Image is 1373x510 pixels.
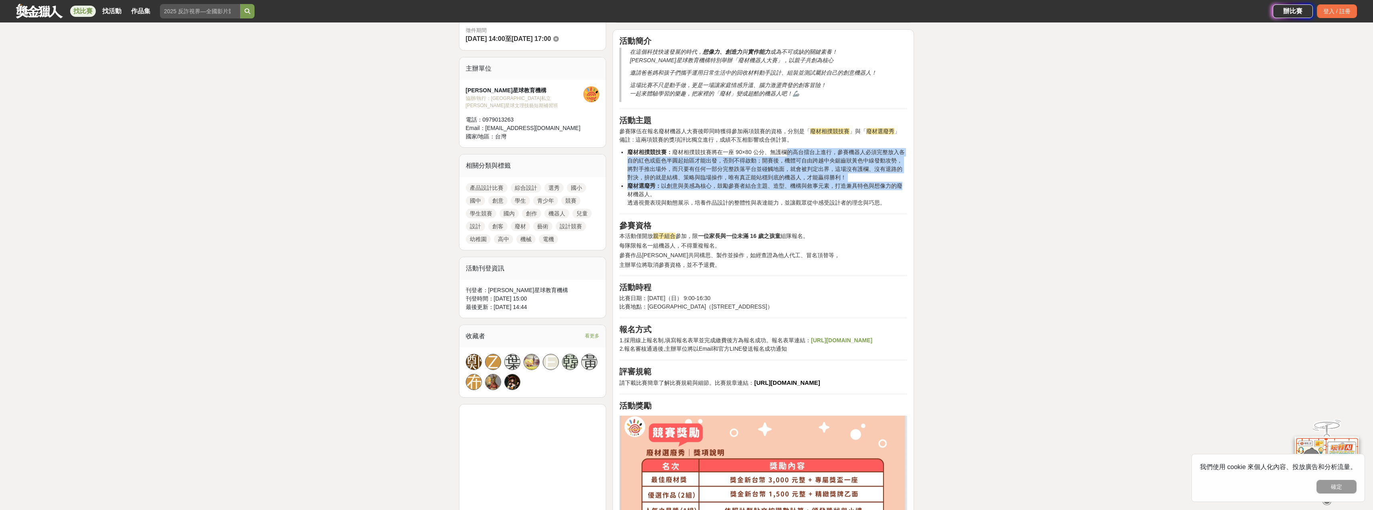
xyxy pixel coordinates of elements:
[488,196,508,205] a: 創意
[466,35,505,42] span: [DATE] 14:00
[572,209,592,218] a: 兒童
[619,325,651,334] strong: 報名方式
[619,233,653,239] span: 本活動僅開放
[466,234,491,244] a: 幼稚園
[539,234,558,244] a: 電機
[495,133,506,140] span: 台灣
[1200,463,1357,470] span: 我們使用 cookie 來個人化內容、投放廣告和分析流量。
[466,374,482,390] a: 布
[619,37,651,45] strong: 活動簡介
[627,148,907,182] li: 廢材相撲競技賽將在一座 90×80 公分、無護欄的高台擂台上進行，參賽機器人必須完整放入各自的紅色或藍色半圓起始區才能出發，否則不得啟動；開賽後，機體可自由跨越中央鋸齒狀黃色中線發動攻勢，將對手...
[779,199,785,206] span: ，
[485,354,501,370] a: Z
[829,183,835,189] span: ，
[689,199,695,206] span: ，
[619,283,651,292] strong: 活動時程
[653,233,675,239] span: 親子組合
[544,183,564,193] a: 選秀
[675,233,808,239] span: 參加，限 組隊報名。
[627,183,661,189] strong: 廢材選廢秀：
[466,286,600,295] div: 刊登者： [PERSON_NAME]星球教育機構
[459,257,606,280] div: 活動刊登資訊
[866,128,894,134] span: 廢材選廢秀
[619,336,907,353] p: 1.採用線上報名制,塡寫報名表單並完成繳費後方為報名成功。報名表單連結： 2.報名審核通過後,主辦單位將以Email和官方LINE發送報名成功通知
[533,196,558,205] a: 青少年
[128,6,154,17] a: 作品集
[1317,4,1357,18] div: 登入 / 註冊
[556,221,586,231] a: 設計競賽
[619,221,651,230] strong: 參賽資格
[619,262,720,268] span: 主辦單位將取消參賽資格，並不予退費。
[466,133,495,140] span: 國家/地區：
[524,354,540,370] a: Avatar
[522,209,541,218] a: 創作
[619,252,839,258] span: 參賽作品[PERSON_NAME]共同構思、製作並操作，如經查證為他人代工、冒名頂替等，
[524,354,539,370] img: Avatar
[511,183,541,193] a: 綜合設計
[567,183,586,193] a: 國小
[543,354,559,370] a: E
[466,86,584,95] div: [PERSON_NAME]星球教育機構
[99,6,125,17] a: 找活動
[1273,4,1313,18] a: 辦比賽
[466,124,584,132] div: Email： [EMAIL_ADDRESS][DOMAIN_NAME]
[505,35,512,42] span: 至
[754,380,820,386] a: [URL][DOMAIN_NAME]
[70,6,96,17] a: 找比賽
[630,57,833,63] span: [PERSON_NAME]星球教育機構特別舉辦「廢材機器人大賽」，以親子共創為核心
[561,196,580,205] a: 競賽
[466,209,496,218] a: 學生競賽
[544,209,569,218] a: 機器人
[748,49,770,55] strong: 實作能力
[619,127,907,144] p: 參賽隊伍在報名廢材機器人大賽後即同時獲得參加兩項競賽的資格 分別是「 」與「 」 備註 : 這兩項競賽的獎項評比獨立進行 成績不互相影響或合併計算。
[459,57,606,80] div: 主辦單位
[630,69,877,76] span: 邀請爸爸媽和孩子們攜手運用日常生活中的回收材料動手設計、組裝並測試屬於自己的創意機器人！
[512,35,551,42] span: [DATE] 17:00
[698,233,780,239] strong: 一位家長與一位未滿 16 歲之孩童
[466,27,487,33] span: 徵件期間
[533,221,552,231] a: 藝術
[485,374,501,390] a: Avatar
[585,331,599,340] span: 看更多
[627,182,907,207] li: 以創意與美感為核心 鼓勵參賽者結合主題、造型、機構與敘事元素 打造兼具特色與想像力的廢材機器人。 透過視覺表現與動態展示 培養作品設計的整體性與表達能力 並讓觀眾從中感受設計者的理念與巧思。
[619,378,907,388] p: 請下載比賽簡章了解比賽規範與細節。比賽規章連結：
[782,128,788,134] span: ，
[466,95,584,109] div: 協辦/執行： [GEOGRAPHIC_DATA]私立[PERSON_NAME]星球文理技藝短期補習班
[1316,480,1357,494] button: 確定
[466,183,508,193] a: 產品設計比賽
[466,303,600,311] div: 最後更新： [DATE] 14:44
[630,82,826,88] span: 這場比賽不只是動手做，更是一場讓家庭情感升溫、腦力激盪齊發的創客冒險！
[619,294,907,311] p: 比賽日期：[DATE]（日） 9:00-16:30 比賽地點：[GEOGRAPHIC_DATA]（[STREET_ADDRESS]）
[504,354,520,370] a: 葉
[619,401,651,410] strong: 活動獎勵
[459,154,606,177] div: 相關分類與標籤
[630,90,799,97] span: 一起來體驗學習的樂趣，把家裡的「廢材」變成超酷的機器人吧！🦾
[810,128,849,134] span: 廢材相撲競技賽
[466,116,584,124] div: 電話： 0979013263
[811,337,872,343] a: [URL][DOMAIN_NAME]
[703,49,742,55] strong: 想像力、創造力
[581,354,597,370] a: 黃
[505,374,520,390] img: Avatar
[516,234,536,244] a: 機械
[466,354,482,370] a: 鄭
[714,136,720,143] span: ，
[511,221,530,231] a: 廢材
[466,333,485,339] span: 收藏者
[619,367,651,376] strong: 評審規範
[630,49,837,55] span: 在這個科技快速發展的時代， 與 成為不可或缺的關鍵素養！
[485,374,501,390] img: Avatar
[466,295,600,303] div: 刊登時間： [DATE] 15:00
[1295,434,1359,488] img: d2146d9a-e6f6-4337-9592-8cefde37ba6b.png
[466,221,485,231] a: 設計
[466,196,485,205] a: 國中
[562,354,578,370] a: 韓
